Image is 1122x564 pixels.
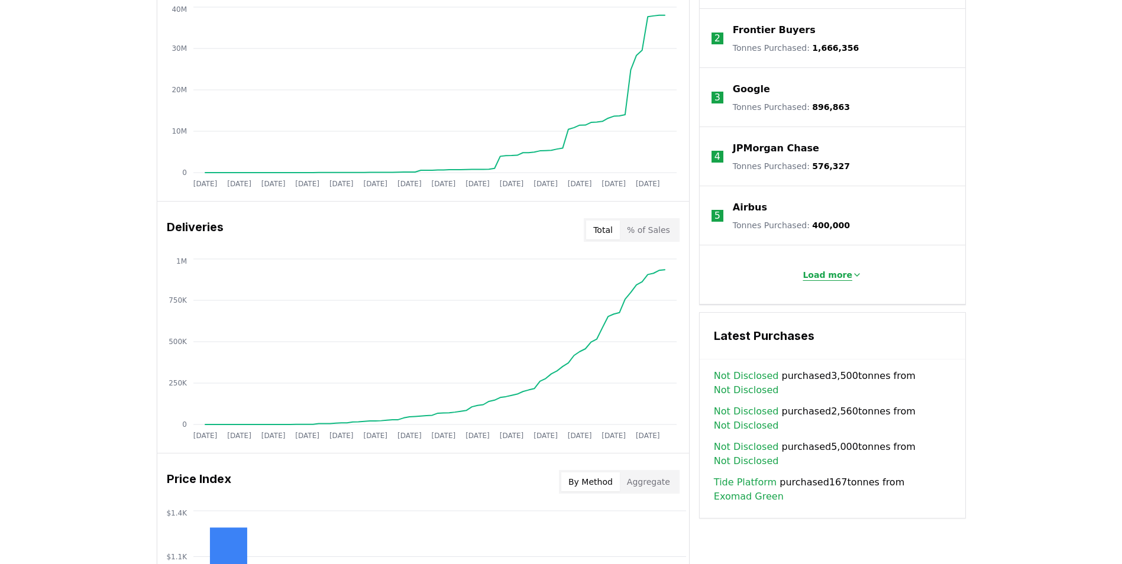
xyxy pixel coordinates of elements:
button: Load more [793,263,871,287]
a: Google [733,82,770,96]
a: Not Disclosed [714,383,779,397]
a: Exomad Green [714,490,784,504]
tspan: [DATE] [261,180,285,188]
tspan: 0 [182,168,187,177]
tspan: [DATE] [499,432,523,440]
tspan: [DATE] [363,432,387,440]
tspan: [DATE] [329,180,353,188]
button: By Method [561,472,620,491]
tspan: 250K [169,379,187,387]
tspan: [DATE] [227,180,251,188]
p: Tonnes Purchased : [733,101,850,113]
a: JPMorgan Chase [733,141,819,155]
tspan: [DATE] [602,180,626,188]
span: purchased 5,000 tonnes from [714,440,951,468]
a: Not Disclosed [714,419,779,433]
h3: Deliveries [167,218,224,242]
p: 5 [714,209,720,223]
tspan: [DATE] [465,180,490,188]
tspan: [DATE] [295,180,319,188]
tspan: 20M [172,86,187,94]
span: 576,327 [812,161,850,171]
tspan: [DATE] [397,432,422,440]
p: Tonnes Purchased : [733,219,850,231]
p: Load more [803,269,852,281]
a: Not Disclosed [714,454,779,468]
button: Aggregate [620,472,677,491]
tspan: 40M [172,5,187,14]
tspan: [DATE] [397,180,422,188]
p: 4 [714,150,720,164]
p: 2 [714,31,720,46]
tspan: 30M [172,44,187,53]
span: 400,000 [812,221,850,230]
tspan: [DATE] [295,432,319,440]
button: Total [586,221,620,239]
tspan: [DATE] [193,432,217,440]
span: purchased 3,500 tonnes from [714,369,951,397]
span: 896,863 [812,102,850,112]
p: 3 [714,90,720,105]
tspan: 10M [172,127,187,135]
tspan: [DATE] [635,180,659,188]
tspan: [DATE] [363,180,387,188]
tspan: [DATE] [499,180,523,188]
tspan: 750K [169,296,187,304]
tspan: [DATE] [261,432,285,440]
tspan: [DATE] [329,432,353,440]
p: Tonnes Purchased : [733,42,859,54]
tspan: [DATE] [227,432,251,440]
tspan: [DATE] [193,180,217,188]
tspan: $1.1K [166,553,187,561]
a: Not Disclosed [714,369,779,383]
tspan: [DATE] [533,432,558,440]
tspan: [DATE] [567,180,591,188]
tspan: $1.4K [166,509,187,517]
tspan: [DATE] [533,180,558,188]
tspan: [DATE] [635,432,659,440]
a: Airbus [733,200,767,215]
tspan: 500K [169,338,187,346]
p: Tonnes Purchased : [733,160,850,172]
a: Not Disclosed [714,404,779,419]
span: 1,666,356 [812,43,859,53]
tspan: [DATE] [431,180,455,188]
tspan: 1M [176,257,187,265]
a: Tide Platform [714,475,777,490]
tspan: 0 [182,420,187,429]
tspan: [DATE] [567,432,591,440]
tspan: [DATE] [431,432,455,440]
tspan: [DATE] [465,432,490,440]
a: Frontier Buyers [733,23,816,37]
span: purchased 2,560 tonnes from [714,404,951,433]
a: Not Disclosed [714,440,779,454]
tspan: [DATE] [602,432,626,440]
h3: Latest Purchases [714,327,951,345]
span: purchased 167 tonnes from [714,475,951,504]
button: % of Sales [620,221,677,239]
h3: Price Index [167,470,231,494]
